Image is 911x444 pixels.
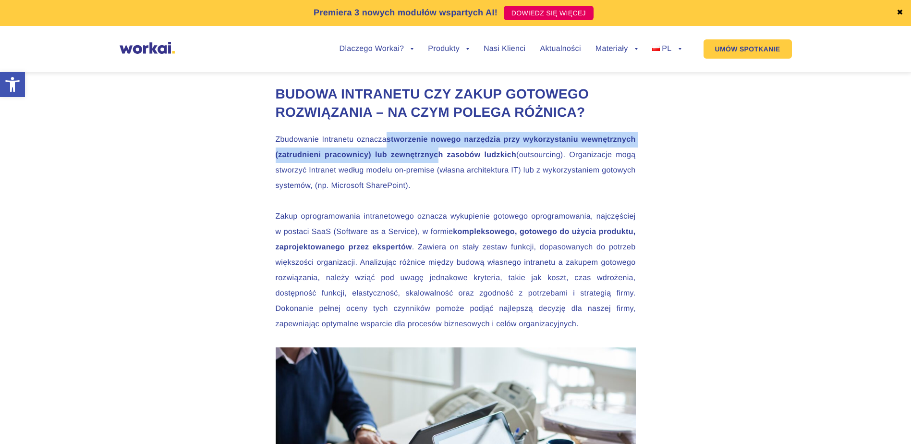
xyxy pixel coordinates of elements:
p: Zakup oprogramowania intranetowego oznacza wykupienie gotowego oprogramowania, najczęściej w post... [276,209,636,332]
p: Zbudowanie Intranetu oznacza (outsourcing). Organizacje mogą stworzyć Intranet według modelu on-p... [276,132,636,194]
span: PL [662,45,671,53]
a: Dlaczego Workai? [340,45,414,53]
iframe: Popup CTA [5,361,264,439]
strong: stworzenie nowego narzędzia przy wykorzystaniu wewnętrznych (zatrudnieni pracownicy) lub zewnętrz... [276,136,636,159]
a: Nasi Klienci [484,45,525,53]
a: Aktualności [540,45,581,53]
a: PL [652,45,681,53]
a: ✖ [897,9,903,17]
p: Premiera 3 nowych modułów wspartych AI! [314,6,498,19]
h2: Budowa intranetu czy zakup gotowego rozwiązania – na czym polega różnica? [276,85,636,122]
a: Produkty [428,45,469,53]
strong: kompleksowego, gotowego do użycia produktu, zaprojektowanego przez ekspertów [276,228,636,251]
a: DOWIEDZ SIĘ WIĘCEJ [504,6,594,20]
a: Materiały [595,45,638,53]
a: UMÓW SPOTKANIE [704,39,792,59]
